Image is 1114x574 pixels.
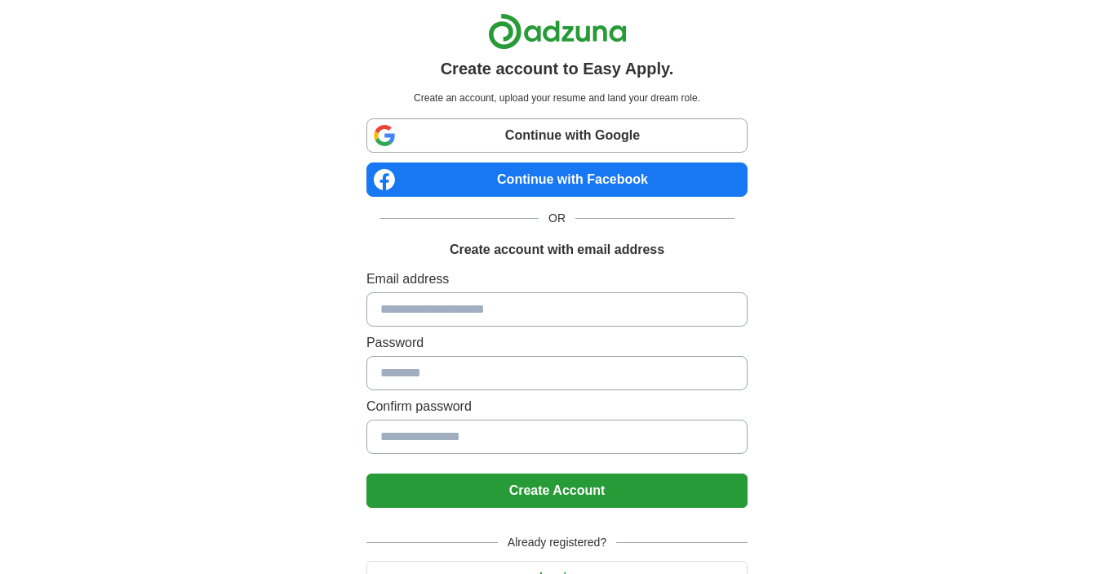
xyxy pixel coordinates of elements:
label: Password [366,333,748,353]
img: Adzuna logo [488,13,627,50]
label: Confirm password [366,397,748,416]
a: Continue with Google [366,118,748,153]
span: Already registered? [498,534,616,551]
h1: Create account with email address [450,240,664,260]
h1: Create account to Easy Apply. [441,56,674,81]
p: Create an account, upload your resume and land your dream role. [370,91,744,105]
label: Email address [366,269,748,289]
span: OR [539,210,575,227]
a: Continue with Facebook [366,162,748,197]
button: Create Account [366,474,748,508]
